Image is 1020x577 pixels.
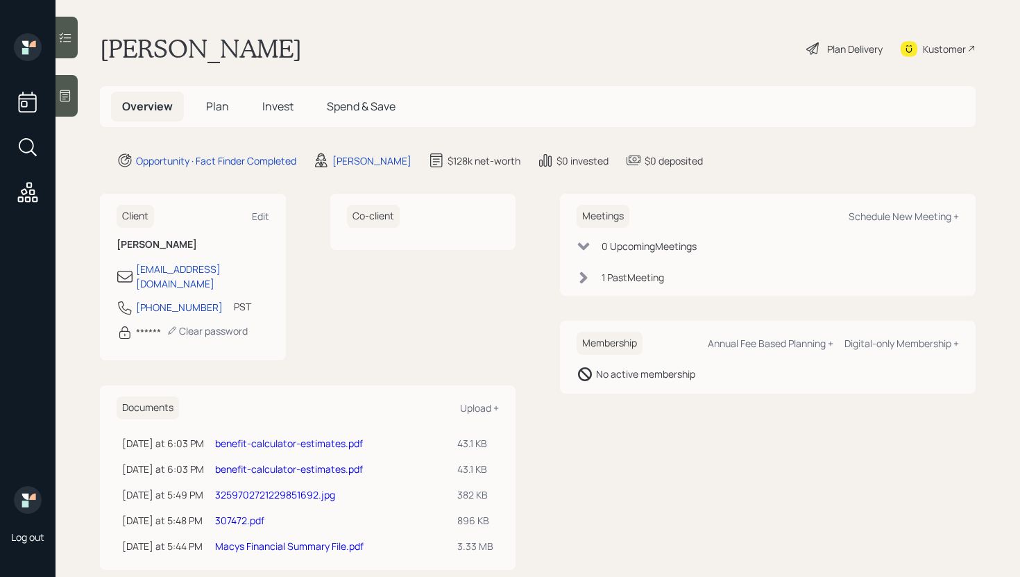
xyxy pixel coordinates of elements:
[100,33,302,64] h1: [PERSON_NAME]
[596,367,695,381] div: No active membership
[457,513,493,528] div: 896 KB
[122,436,204,451] div: [DATE] at 6:03 PM
[122,513,204,528] div: [DATE] at 5:48 PM
[332,153,411,168] div: [PERSON_NAME]
[122,99,173,114] span: Overview
[602,270,664,285] div: 1 Past Meeting
[136,300,223,315] div: [PHONE_NUMBER]
[577,205,629,228] h6: Meetings
[122,487,204,502] div: [DATE] at 5:49 PM
[448,153,520,168] div: $128k net-worth
[234,299,251,314] div: PST
[252,210,269,223] div: Edit
[117,205,154,228] h6: Client
[167,324,248,337] div: Clear password
[602,239,697,253] div: 0 Upcoming Meeting s
[923,42,966,56] div: Kustomer
[122,539,204,553] div: [DATE] at 5:44 PM
[645,153,703,168] div: $0 deposited
[457,462,493,476] div: 43.1 KB
[117,239,269,251] h6: [PERSON_NAME]
[457,487,493,502] div: 382 KB
[11,530,44,544] div: Log out
[122,462,204,476] div: [DATE] at 6:03 PM
[206,99,229,114] span: Plan
[457,539,493,553] div: 3.33 MB
[849,210,959,223] div: Schedule New Meeting +
[215,488,335,501] a: 3259702721229851692.jpg
[827,42,883,56] div: Plan Delivery
[708,337,833,350] div: Annual Fee Based Planning +
[327,99,396,114] span: Spend & Save
[262,99,294,114] span: Invest
[14,486,42,514] img: retirable_logo.png
[844,337,959,350] div: Digital-only Membership +
[117,396,179,419] h6: Documents
[347,205,400,228] h6: Co-client
[457,436,493,451] div: 43.1 KB
[215,514,264,527] a: 307472.pdf
[215,540,364,553] a: Macys Financial Summary File.pdf
[556,153,609,168] div: $0 invested
[460,401,499,415] div: Upload +
[136,153,296,168] div: Opportunity · Fact Finder Completed
[136,262,269,291] div: [EMAIL_ADDRESS][DOMAIN_NAME]
[577,332,643,355] h6: Membership
[215,437,363,450] a: benefit-calculator-estimates.pdf
[215,462,363,476] a: benefit-calculator-estimates.pdf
